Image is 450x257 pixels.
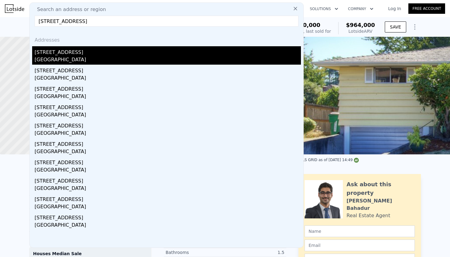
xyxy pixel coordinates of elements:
div: [STREET_ADDRESS] [35,65,301,74]
span: $964,000 [346,22,375,28]
div: [STREET_ADDRESS] [35,157,301,166]
div: [GEOGRAPHIC_DATA] [35,166,301,175]
div: [GEOGRAPHIC_DATA] [35,185,301,193]
div: [STREET_ADDRESS] [35,212,301,221]
div: [STREET_ADDRESS][PERSON_NAME] , [GEOGRAPHIC_DATA] , WA 98108 [29,22,223,31]
img: Lotside [5,4,24,13]
div: [GEOGRAPHIC_DATA] [35,111,301,120]
div: [GEOGRAPHIC_DATA] [35,221,301,230]
div: [GEOGRAPHIC_DATA] [35,148,301,157]
div: Ask about this property [347,180,415,197]
button: Solutions [305,3,343,14]
button: Show Options [409,21,421,33]
input: Name [305,225,415,237]
div: [STREET_ADDRESS] [35,175,301,185]
span: $400,000 [291,22,321,28]
div: Bathrooms [166,249,225,255]
div: Lotside ARV [346,28,375,34]
span: Search an address or region [32,6,106,13]
div: [GEOGRAPHIC_DATA] [35,130,301,138]
input: Email [305,240,415,251]
div: [STREET_ADDRESS] [35,193,301,203]
div: LISTING & SALE HISTORY [29,176,152,183]
div: Real Estate Agent [347,212,390,219]
div: [STREET_ADDRESS] [35,46,301,56]
div: [GEOGRAPHIC_DATA] [35,93,301,101]
div: [STREET_ADDRESS] [35,101,301,111]
a: Log In [381,6,408,12]
div: [GEOGRAPHIC_DATA] [35,74,301,83]
div: [PERSON_NAME] Bahadur [347,197,415,212]
div: Off Market, last sold for [281,28,331,34]
div: [GEOGRAPHIC_DATA] [35,56,301,65]
div: [GEOGRAPHIC_DATA] [35,203,301,212]
div: Houses Median Sale [33,251,148,257]
input: Enter an address, city, region, neighborhood or zip code [35,16,298,27]
img: NWMLS Logo [354,158,359,163]
div: [STREET_ADDRESS] [35,83,301,93]
div: Addresses [32,32,301,46]
button: Company [343,3,378,14]
div: 1.5 [225,249,284,255]
a: Free Account [408,3,445,14]
div: [STREET_ADDRESS] [35,138,301,148]
button: SAVE [385,21,406,32]
div: [STREET_ADDRESS] [35,120,301,130]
